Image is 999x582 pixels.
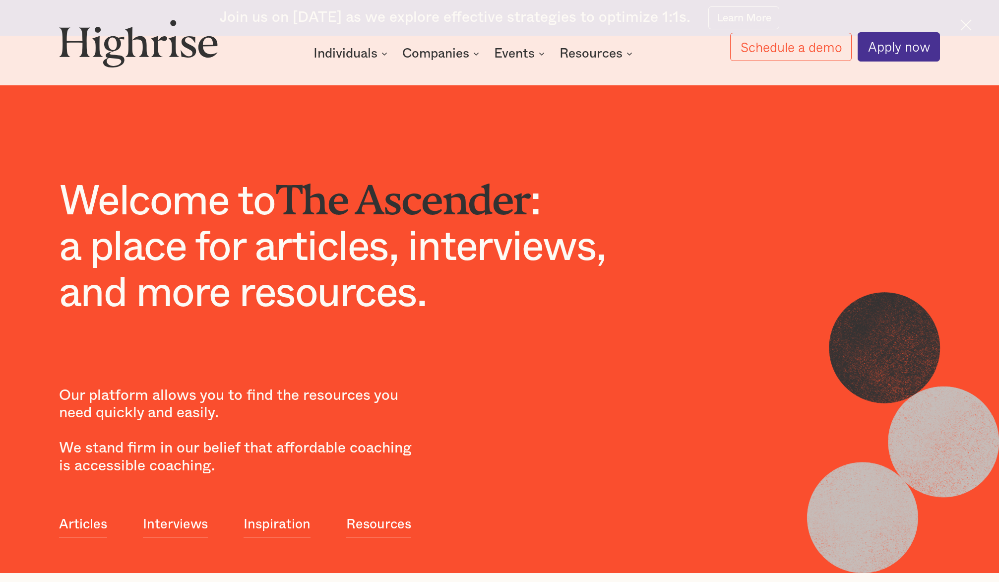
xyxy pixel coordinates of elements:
a: Schedule a demo [730,33,852,62]
div: Resources [560,48,635,60]
p: Our platform allows you to find the resources you need quickly and easily. We stand firm in our b... [59,352,416,475]
div: Companies [402,48,482,60]
div: Individuals [313,48,390,60]
div: Events [494,48,535,60]
div: Resources [560,48,623,60]
a: Resources [346,511,411,537]
a: Interviews [143,511,208,537]
a: Articles [59,511,107,537]
h1: Welcome to : a place for articles, interviews, and more resources. [59,167,633,316]
a: Inspiration [244,511,311,537]
img: Highrise logo [59,19,218,67]
div: Individuals [313,48,377,60]
a: Apply now [858,32,940,61]
span: The Ascender [275,176,530,203]
div: Companies [402,48,469,60]
div: Events [494,48,548,60]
